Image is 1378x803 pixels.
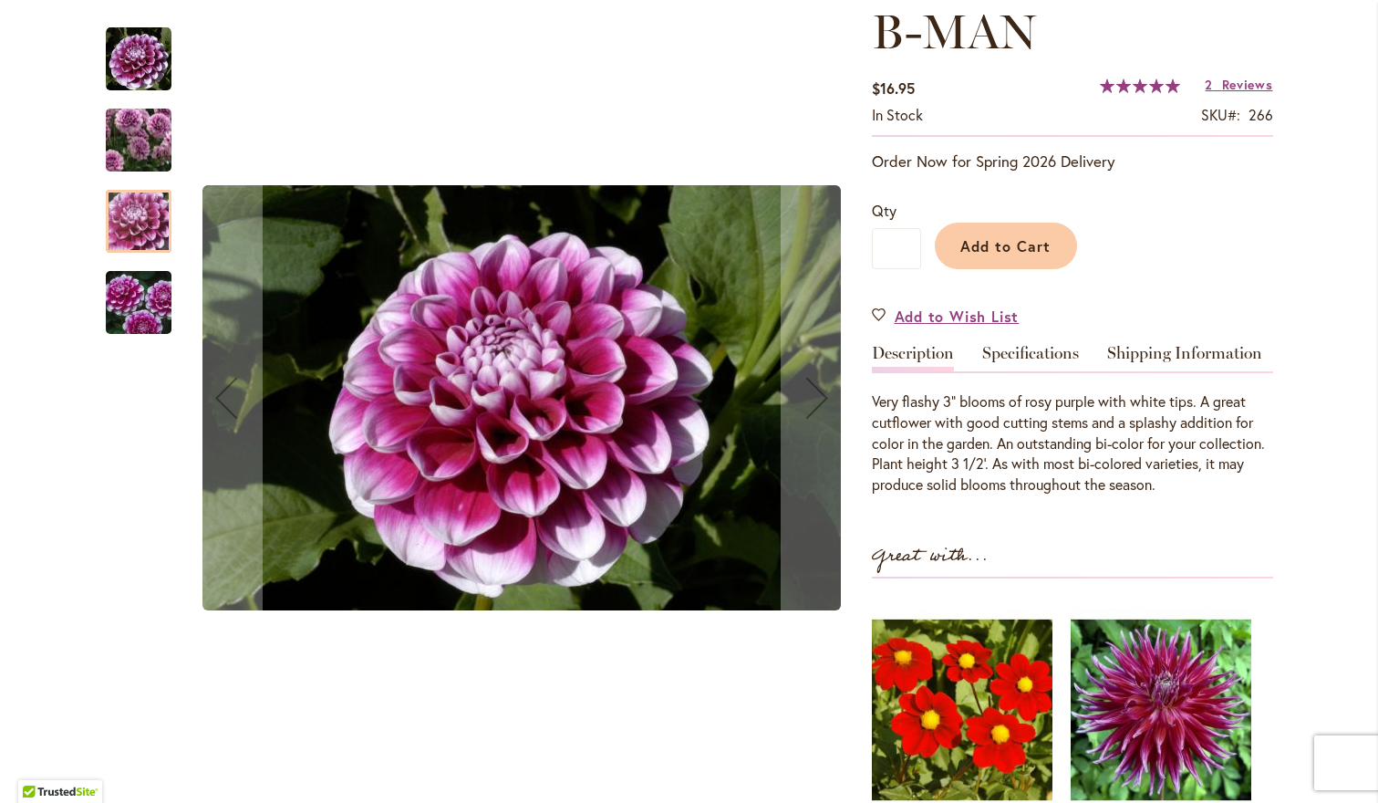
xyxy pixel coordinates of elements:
p: Order Now for Spring 2026 Delivery [872,151,1273,172]
strong: SKU [1201,105,1240,124]
img: B-MAN [73,83,204,197]
a: Specifications [982,345,1079,371]
div: Very flashy 3" blooms of rosy purple with white tips. A great cutflower with good cutting stems a... [872,391,1273,495]
div: B-MAN [106,253,171,334]
div: B-MAN [106,9,190,90]
a: 2 Reviews [1205,76,1272,93]
span: Add to Wish List [895,306,1020,327]
button: Next [781,9,854,787]
span: Add to Cart [960,236,1051,255]
a: Shipping Information [1107,345,1262,371]
button: Previous [190,9,263,787]
div: B-MAN [106,90,190,172]
span: Qty [872,201,896,220]
div: 266 [1248,105,1273,126]
div: B-MAN [106,172,190,253]
button: Add to Cart [935,223,1077,269]
div: Detailed Product Info [872,345,1273,495]
img: B-MAN [202,185,841,610]
div: Availability [872,105,923,126]
span: $16.95 [872,78,915,98]
div: B-MAN [190,9,854,787]
div: 100% [1100,78,1180,93]
img: B-MAN [73,259,204,347]
img: B-MAN [106,26,171,92]
span: In stock [872,105,923,124]
span: 2 [1205,76,1213,93]
strong: Great with... [872,541,989,571]
span: B-MAN [872,3,1036,60]
a: Description [872,345,954,371]
iframe: Launch Accessibility Center [14,738,65,789]
div: B-MANB-MANB-MAN [190,9,854,787]
div: Product Images [190,9,938,787]
span: Reviews [1222,76,1273,93]
a: Add to Wish List [872,306,1020,327]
